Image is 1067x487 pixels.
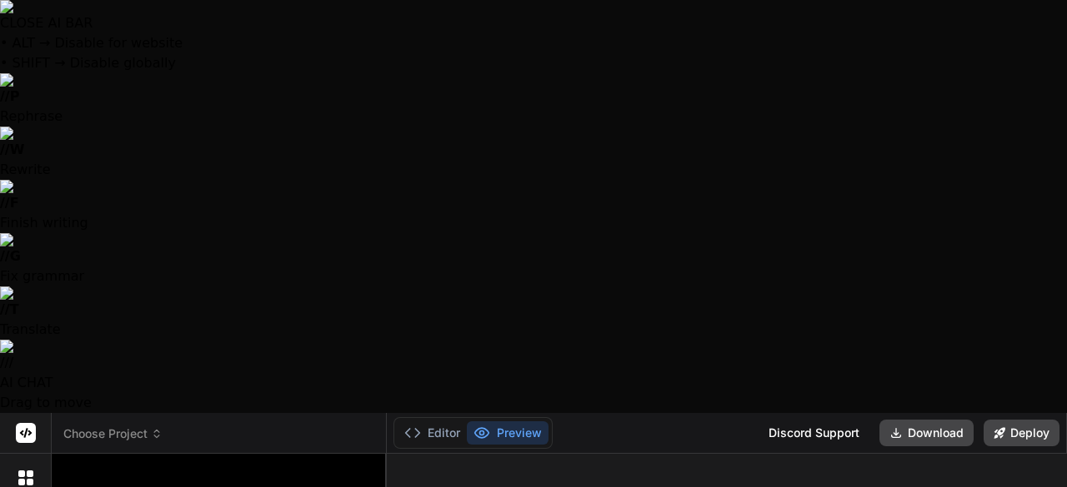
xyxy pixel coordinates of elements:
button: Deploy [984,420,1059,446]
button: Editor [398,421,467,445]
span: Choose Project [63,425,163,442]
div: Discord Support [759,420,869,446]
button: Preview [467,421,549,445]
button: Download [879,420,974,446]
